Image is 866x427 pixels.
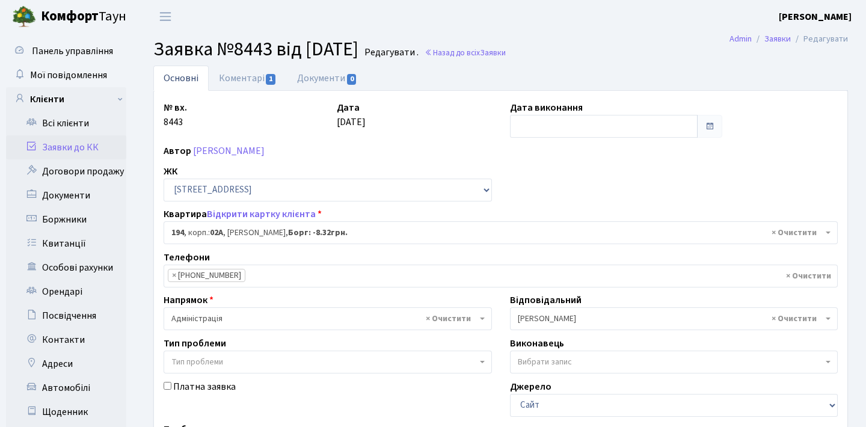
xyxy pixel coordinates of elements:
[12,5,36,29] img: logo.png
[6,400,126,424] a: Щоденник
[41,7,99,26] b: Комфорт
[711,26,866,52] nav: breadcrumb
[347,74,357,85] span: 0
[171,356,223,368] span: Тип проблеми
[6,135,126,159] a: Заявки до КК
[153,66,209,91] a: Основні
[772,227,817,239] span: Видалити всі елементи
[172,269,176,281] span: ×
[510,100,583,115] label: Дата виконання
[786,270,831,282] span: Видалити всі елементи
[155,100,328,138] div: 8443
[30,69,107,82] span: Мої повідомлення
[425,47,506,58] a: Назад до всіхЗаявки
[266,74,275,85] span: 1
[168,269,245,282] li: +380934771718
[518,356,572,368] span: Вибрати запис
[6,280,126,304] a: Орендарі
[164,250,210,265] label: Телефони
[6,328,126,352] a: Контакти
[153,35,358,63] span: Заявка №8443 від [DATE]
[779,10,852,24] a: [PERSON_NAME]
[164,164,177,179] label: ЖК
[779,10,852,23] b: [PERSON_NAME]
[6,352,126,376] a: Адреси
[171,227,823,239] span: <b>194</b>, корп.: <b>02А</b>, Дацюк Юлія Віталіївна, <b>Борг: -8.32грн.</b>
[510,379,551,394] label: Джерело
[164,293,213,307] label: Напрямок
[6,159,126,183] a: Договори продажу
[337,100,360,115] label: Дата
[6,376,126,400] a: Автомобілі
[164,336,226,351] label: Тип проблеми
[518,313,823,325] span: Синельник С.В.
[150,7,180,26] button: Переключити навігацію
[6,304,126,328] a: Посвідчення
[210,227,223,239] b: 02А
[287,66,367,91] a: Документи
[362,47,419,58] small: Редагувати .
[41,7,126,27] span: Таун
[6,207,126,232] a: Боржники
[164,221,838,244] span: <b>194</b>, корп.: <b>02А</b>, Дацюк Юлія Віталіївна, <b>Борг: -8.32грн.</b>
[171,313,477,325] span: Адміністрація
[173,379,236,394] label: Платна заявка
[209,66,287,91] a: Коментарі
[6,87,126,111] a: Клієнти
[6,111,126,135] a: Всі клієнти
[6,256,126,280] a: Особові рахунки
[510,336,564,351] label: Виконавець
[193,144,265,158] a: [PERSON_NAME]
[729,32,752,45] a: Admin
[426,313,471,325] span: Видалити всі елементи
[164,307,492,330] span: Адміністрація
[164,144,191,158] label: Автор
[32,45,113,58] span: Панель управління
[164,207,322,221] label: Квартира
[772,313,817,325] span: Видалити всі елементи
[510,307,838,330] span: Синельник С.В.
[764,32,791,45] a: Заявки
[328,100,501,138] div: [DATE]
[207,207,316,221] a: Відкрити картку клієнта
[6,39,126,63] a: Панель управління
[480,47,506,58] span: Заявки
[288,227,348,239] b: Борг: -8.32грн.
[6,232,126,256] a: Квитанції
[164,100,187,115] label: № вх.
[6,183,126,207] a: Документи
[171,227,184,239] b: 194
[510,293,582,307] label: Відповідальний
[791,32,848,46] li: Редагувати
[6,63,126,87] a: Мої повідомлення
